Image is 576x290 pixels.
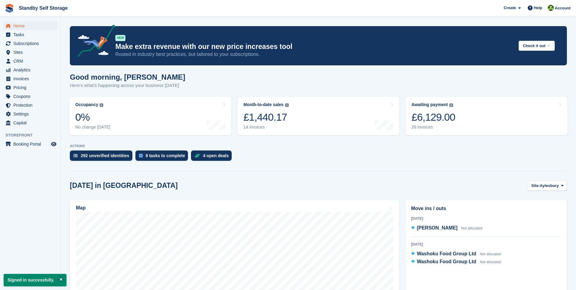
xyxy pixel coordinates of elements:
[70,144,567,148] p: ACTIONS
[3,74,57,83] a: menu
[3,101,57,109] a: menu
[540,183,559,189] span: Aylesbury
[203,153,229,158] div: 4 open deals
[411,216,561,221] div: [DATE]
[70,82,185,89] p: Here's what's happening across your business [DATE]
[195,154,200,158] img: deal-1b604bf984904fb50ccaf53a9ad4b4a5d6e5aea283cecdc64d6e3604feb123c2.svg
[139,154,143,157] img: task-75834270c22a3079a89374b754ae025e5fb1db73e45f91037f5363f120a921f8.svg
[449,103,453,107] img: icon-info-grey-7440780725fd019a000dd9b08b2336e03edf1995a4989e88bcd33f0948082b44.svg
[480,260,501,264] span: Not allocated
[13,66,50,74] span: Analytics
[50,140,57,148] a: Preview store
[69,97,231,135] a: Occupancy 0% No change [DATE]
[4,274,66,286] p: Signed in successfully.
[3,83,57,92] a: menu
[16,3,70,13] a: Standby Self Storage
[461,226,482,230] span: Not allocated
[5,4,14,13] img: stora-icon-8386f47178a22dfd0bd8f6a31ec36ba5ce8667c1dd55bd0f319d3a0aa187defe.svg
[3,140,57,148] a: menu
[237,97,400,135] a: Month-to-date sales £1,440.17 14 invoices
[70,150,135,164] a: 292 unverified identities
[3,22,57,30] a: menu
[13,140,50,148] span: Booking Portal
[417,259,476,264] span: Washoku Food Group Ltd
[13,39,50,48] span: Subscriptions
[411,111,455,123] div: £6,129.00
[13,30,50,39] span: Tasks
[13,92,50,101] span: Coupons
[75,102,98,107] div: Occupancy
[405,97,567,135] a: Awaiting payment £6,129.00 26 invoices
[285,103,289,107] img: icon-info-grey-7440780725fd019a000dd9b08b2336e03edf1995a4989e88bcd33f0948082b44.svg
[13,22,50,30] span: Home
[5,132,60,138] span: Storefront
[534,5,542,11] span: Help
[115,51,514,58] p: Rooted in industry best practices, but tailored to your subscriptions.
[76,205,86,211] h2: Map
[417,251,476,256] span: Washoku Food Group Ltd
[244,111,289,123] div: £1,440.17
[411,102,448,107] div: Awaiting payment
[411,250,501,258] a: Washoku Food Group Ltd Not allocated
[417,225,458,230] span: [PERSON_NAME]
[13,83,50,92] span: Pricing
[13,101,50,109] span: Protection
[548,5,554,11] img: Rachel Corrigall
[531,183,540,189] span: Site:
[70,73,185,81] h1: Good morning, [PERSON_NAME]
[411,242,561,247] div: [DATE]
[13,74,50,83] span: Invoices
[3,48,57,57] a: menu
[13,119,50,127] span: Capital
[75,125,111,130] div: No change [DATE]
[480,252,501,256] span: Not allocated
[70,181,178,190] h2: [DATE] in [GEOGRAPHIC_DATA]
[244,102,284,107] div: Month-to-date sales
[3,57,57,65] a: menu
[73,25,115,59] img: price-adjustments-announcement-icon-8257ccfd72463d97f412b2fc003d46551f7dbcb40ab6d574587a9cd5c0d94...
[555,5,571,11] span: Account
[81,153,129,158] div: 292 unverified identities
[3,39,57,48] a: menu
[504,5,516,11] span: Create
[13,57,50,65] span: CRM
[3,66,57,74] a: menu
[13,110,50,118] span: Settings
[100,103,103,107] img: icon-info-grey-7440780725fd019a000dd9b08b2336e03edf1995a4989e88bcd33f0948082b44.svg
[146,153,185,158] div: 9 tasks to complete
[519,41,555,51] button: Check it out →
[411,125,455,130] div: 26 invoices
[191,150,235,164] a: 4 open deals
[3,30,57,39] a: menu
[528,181,567,191] button: Site: Aylesbury
[3,92,57,101] a: menu
[135,150,191,164] a: 9 tasks to complete
[13,48,50,57] span: Sites
[244,125,289,130] div: 14 invoices
[75,111,111,123] div: 0%
[3,110,57,118] a: menu
[115,42,514,51] p: Make extra revenue with our new price increases tool
[411,258,501,266] a: Washoku Food Group Ltd Not allocated
[73,154,78,157] img: verify_identity-adf6edd0f0f0b5bbfe63781bf79b02c33cf7c696d77639b501bdc392416b5a36.svg
[411,224,482,232] a: [PERSON_NAME] Not allocated
[115,35,125,41] div: NEW
[3,119,57,127] a: menu
[411,205,561,212] h2: Move ins / outs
